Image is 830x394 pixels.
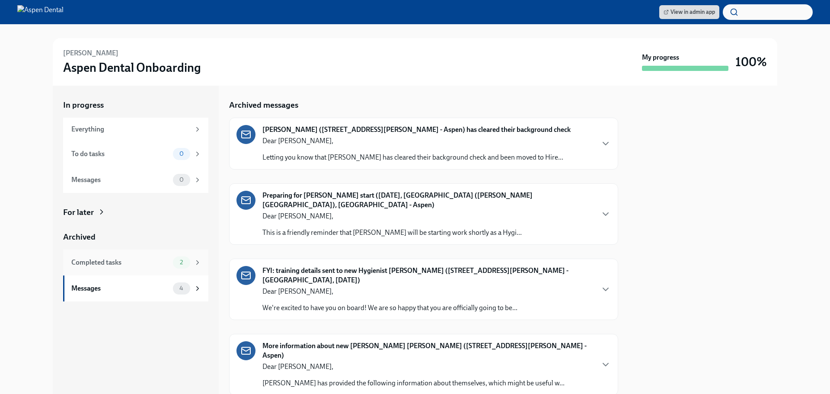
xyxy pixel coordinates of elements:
p: This is a friendly reminder that [PERSON_NAME] will be starting work shortly as a Hygi... [262,228,522,237]
p: Dear [PERSON_NAME], [262,287,517,296]
span: 2 [175,259,188,266]
strong: More information about new [PERSON_NAME] [PERSON_NAME] ([STREET_ADDRESS][PERSON_NAME] - Aspen) [262,341,594,360]
div: Messages [71,175,169,185]
p: Dear [PERSON_NAME], [262,362,565,372]
p: Dear [PERSON_NAME], [262,211,522,221]
div: Messages [71,284,169,293]
h5: Archived messages [229,99,298,111]
h3: Aspen Dental Onboarding [63,60,201,75]
a: Completed tasks2 [63,250,208,275]
span: View in admin app [664,8,715,16]
strong: My progress [642,53,679,62]
div: For later [63,207,94,218]
a: For later [63,207,208,218]
p: Letting you know that [PERSON_NAME] has cleared their background check and been moved to Hire... [262,153,563,162]
strong: [PERSON_NAME] ([STREET_ADDRESS][PERSON_NAME] - Aspen) has cleared their background check [262,125,571,135]
div: Everything [71,125,190,134]
h6: [PERSON_NAME] [63,48,118,58]
img: Aspen Dental [17,5,64,19]
strong: FYI: training details sent to new Hygienist [PERSON_NAME] ([STREET_ADDRESS][PERSON_NAME] - [GEOGR... [262,266,594,285]
a: Everything [63,118,208,141]
a: Messages0 [63,167,208,193]
a: View in admin app [659,5,719,19]
p: We're excited to have you on board! We are so happy that you are officially going to be... [262,303,517,313]
p: Dear [PERSON_NAME], [262,136,563,146]
div: To do tasks [71,149,169,159]
span: 4 [174,285,188,291]
span: 0 [174,151,189,157]
strong: Preparing for [PERSON_NAME] start ([DATE], [GEOGRAPHIC_DATA] ([PERSON_NAME][GEOGRAPHIC_DATA]), [G... [262,191,594,210]
h3: 100% [735,54,767,70]
span: 0 [174,176,189,183]
a: In progress [63,99,208,111]
a: Archived [63,231,208,243]
p: [PERSON_NAME] has provided the following information about themselves, which might be useful w... [262,378,565,388]
a: To do tasks0 [63,141,208,167]
div: Completed tasks [71,258,169,267]
a: Messages4 [63,275,208,301]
